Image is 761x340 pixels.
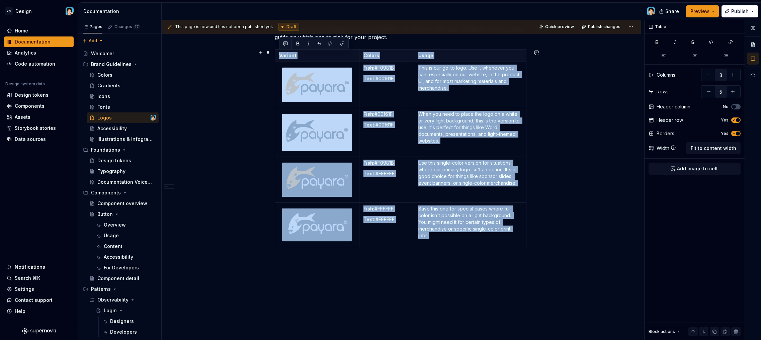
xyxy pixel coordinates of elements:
div: Contact support [15,297,53,304]
label: Yes [721,131,729,136]
img: Leo [151,115,156,120]
p: #00161F [363,75,410,82]
a: Accessibility [93,252,159,262]
a: Login [93,305,159,316]
div: Colors [97,72,112,78]
div: Changes [114,24,140,29]
div: Foundations [80,145,159,155]
div: Page tree [80,48,159,337]
a: Component overview [87,198,159,209]
div: Documentation [15,38,51,45]
div: Accessibility [104,254,133,260]
button: Help [4,306,74,317]
span: Share [665,8,679,15]
div: Settings [15,286,34,292]
img: f7981e94-52cd-45ac-b453-56d3f95b1752.png [282,114,352,151]
div: Overview [104,222,126,228]
p: #F0981B [363,65,410,71]
div: Developers [110,329,137,335]
div: Content [104,243,122,250]
div: Documentation Voice & Style [97,179,153,185]
a: Documentation Voice & Style [87,177,159,187]
button: Preview [686,5,719,17]
span: Add [89,38,97,44]
img: 8dad6435-ce43-4244-bad3-574a093f9fbf.png [282,163,352,197]
span: Publish changes [588,24,620,29]
button: Notifications [4,262,74,272]
a: For Developers [93,262,159,273]
div: Code automation [15,61,55,67]
div: Width [657,145,669,152]
a: Documentation [4,36,74,47]
div: Documentation [83,8,159,15]
label: Yes [721,117,729,123]
strong: Text: [363,171,375,176]
div: Designers [110,318,134,325]
div: Icons [97,93,110,100]
a: Button [87,209,159,220]
div: Design tokens [97,157,131,164]
a: Illustrations & Infographics [87,134,159,145]
span: Preview [690,8,709,15]
img: Leo [66,7,74,15]
span: Quick preview [545,24,574,29]
a: Assets [4,112,74,122]
a: Components [4,101,74,111]
div: Patterns [80,284,159,294]
div: Columns [657,72,675,78]
button: Publish changes [580,22,623,31]
a: Fonts [87,102,159,112]
div: Patterns [91,286,111,292]
p: Save this one for special cases where full color isn't possible on a light background. You might ... [418,205,522,239]
a: Accessibility [87,123,159,134]
span: 17 [134,24,140,29]
a: Home [4,25,74,36]
div: Foundations [91,147,120,153]
div: Usage [104,232,119,239]
strong: Fish: [363,206,374,211]
svg: Supernova Logo [22,328,56,334]
button: Contact support [4,295,74,306]
div: Analytics [15,50,36,56]
p: Use this single-color version for situations where our primary logo isn't an option. It's a good ... [418,160,522,186]
div: Components [80,187,159,198]
p: #FFFFFF [363,170,410,177]
div: Header column [657,103,690,110]
a: Designers [99,316,159,327]
span: This page is new and has not been published yet. [175,24,273,29]
div: Rows [657,88,669,95]
a: Analytics [4,48,74,58]
strong: Colors [363,53,379,58]
div: Accessibility [97,125,127,132]
div: Gradients [97,82,120,89]
div: Logos [97,114,112,121]
p: #FFFFFF [363,205,410,212]
a: Design tokens [4,90,74,100]
div: Design system data [5,81,45,87]
div: Design tokens [15,92,49,98]
div: Home [15,27,28,34]
button: PSDesignLeo [1,4,76,18]
div: Component overview [97,200,147,207]
p: When you need to place the logo on a white or very light background, this is the version to use. ... [418,111,522,144]
button: Share [656,5,683,17]
p: #00161F [363,111,410,117]
a: Gradients [87,80,159,91]
div: Pages [83,24,102,29]
div: Design [15,8,32,15]
strong: Fish: [363,160,374,166]
div: Components [91,189,121,196]
span: Publish [731,8,749,15]
p: #FFFFFF [363,216,410,223]
div: Components [15,103,45,109]
div: Fonts [97,104,110,110]
div: Brand Guidelines [80,59,159,70]
strong: Fish: [363,111,374,117]
span: Add image to cell [677,165,717,172]
span: Fit to content width [691,145,736,152]
div: Illustrations & Infographics [97,136,153,143]
div: For Developers [104,264,139,271]
a: Usage [93,230,159,241]
div: Search ⌘K [15,275,40,281]
div: PS [5,7,13,15]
